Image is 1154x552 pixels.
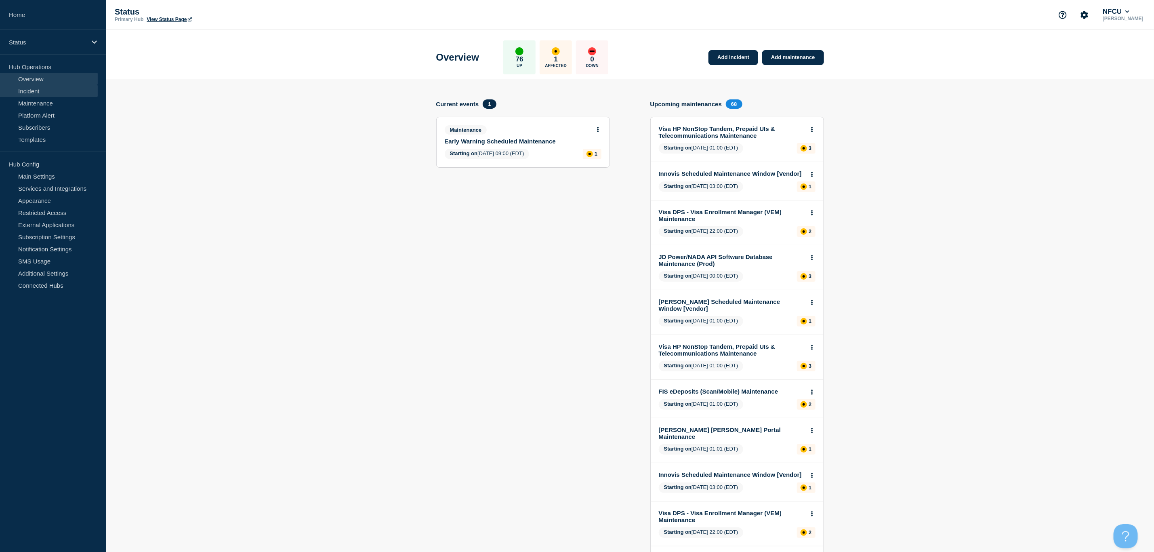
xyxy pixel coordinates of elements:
[1114,524,1138,548] iframe: Help Scout Beacon - Open
[1101,8,1131,16] button: NFCU
[659,343,805,357] a: Visa HP NonStop Tandem, Prepaid UIs & Telecommunications Maintenance
[554,55,558,63] p: 1
[516,55,523,63] p: 76
[801,446,807,453] div: affected
[659,444,744,455] span: [DATE] 01:01 (EDT)
[659,399,744,410] span: [DATE] 01:00 (EDT)
[809,145,811,151] p: 3
[659,253,805,267] a: JD Power/NADA API Software Database Maintenance (Prod)
[801,145,807,152] div: affected
[586,63,599,68] p: Down
[115,17,143,22] p: Primary Hub
[659,510,805,523] a: Visa DPS - Visa Enrollment Manager (VEM) Maintenance
[801,363,807,369] div: affected
[664,362,692,369] span: Starting on
[445,138,591,145] a: Early Warning Scheduled Maintenance
[664,484,692,490] span: Starting on
[664,401,692,407] span: Starting on
[1101,16,1145,21] p: [PERSON_NAME]
[801,183,807,190] div: affected
[147,17,191,22] a: View Status Page
[664,446,692,452] span: Starting on
[115,7,276,17] p: Status
[659,298,805,312] a: [PERSON_NAME] Scheduled Maintenance Window [Vendor]
[664,529,692,535] span: Starting on
[659,209,805,222] a: Visa DPS - Visa Enrollment Manager (VEM) Maintenance
[595,151,597,157] p: 1
[659,471,805,478] a: Innovis Scheduled Maintenance Window [Vendor]
[650,101,722,107] h4: Upcoming maintenances
[659,143,744,154] span: [DATE] 01:00 (EDT)
[809,273,811,279] p: 3
[809,529,811,535] p: 2
[801,401,807,408] div: affected
[801,529,807,536] div: affected
[591,55,594,63] p: 0
[801,318,807,324] div: affected
[664,318,692,324] span: Starting on
[801,273,807,280] div: affected
[708,50,758,65] a: Add incident
[809,318,811,324] p: 1
[1054,6,1071,23] button: Support
[517,63,522,68] p: Up
[659,181,744,192] span: [DATE] 03:00 (EDT)
[659,482,744,493] span: [DATE] 03:00 (EDT)
[436,52,479,63] h1: Overview
[659,170,805,177] a: Innovis Scheduled Maintenance Window [Vendor]
[801,485,807,491] div: affected
[659,226,744,237] span: [DATE] 22:00 (EDT)
[515,47,523,55] div: up
[664,145,692,151] span: Starting on
[9,39,86,46] p: Status
[762,50,824,65] a: Add maintenance
[659,316,744,327] span: [DATE] 01:00 (EDT)
[545,63,567,68] p: Affected
[445,125,487,135] span: Maintenance
[436,101,479,107] h4: Current events
[445,149,530,159] span: [DATE] 09:00 (EDT)
[801,228,807,235] div: affected
[659,271,744,282] span: [DATE] 00:00 (EDT)
[483,99,496,109] span: 1
[664,183,692,189] span: Starting on
[809,446,811,452] p: 1
[664,273,692,279] span: Starting on
[450,150,478,156] span: Starting on
[588,47,596,55] div: down
[659,388,805,395] a: FIS eDeposits (Scan/Mobile) Maintenance
[726,99,742,109] span: 68
[1076,6,1093,23] button: Account settings
[809,401,811,407] p: 2
[664,228,692,234] span: Starting on
[552,47,560,55] div: affected
[659,125,805,139] a: Visa HP NonStop Tandem, Prepaid UIs & Telecommunications Maintenance
[809,183,811,190] p: 1
[659,361,744,371] span: [DATE] 01:00 (EDT)
[809,485,811,491] p: 1
[659,527,744,538] span: [DATE] 22:00 (EDT)
[809,228,811,234] p: 2
[586,151,593,157] div: affected
[809,363,811,369] p: 3
[659,426,805,440] a: [PERSON_NAME] [PERSON_NAME] Portal Maintenance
